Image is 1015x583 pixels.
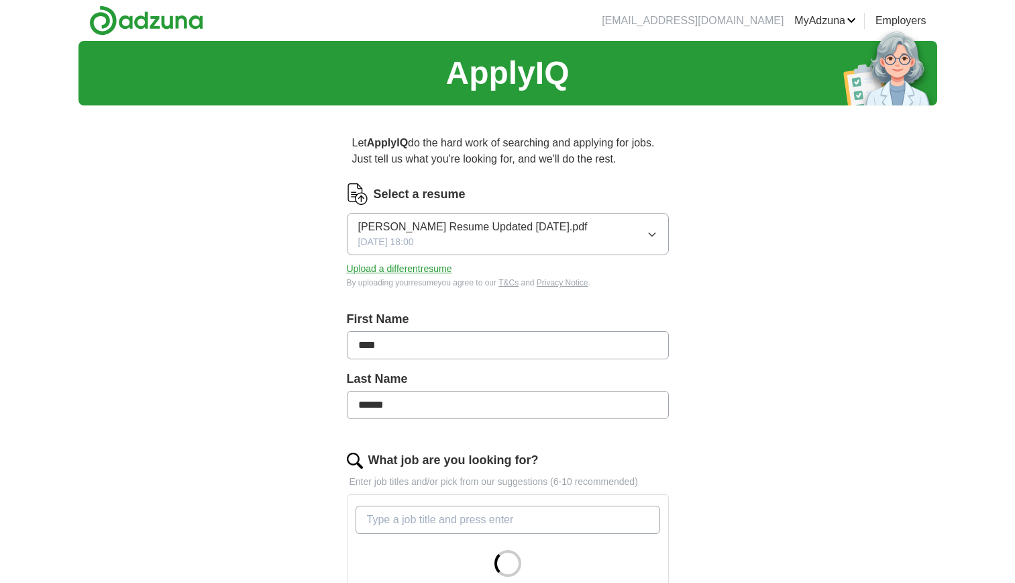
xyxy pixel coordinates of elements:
span: [PERSON_NAME] Resume Updated [DATE].pdf [358,219,588,235]
h1: ApplyIQ [445,49,569,97]
label: What job are you looking for? [368,451,539,469]
div: By uploading your resume you agree to our and . [347,277,669,289]
p: Enter job titles and/or pick from our suggestions (6-10 recommended) [347,475,669,489]
strong: ApplyIQ [367,137,408,148]
button: [PERSON_NAME] Resume Updated [DATE].pdf[DATE] 18:00 [347,213,669,255]
label: Last Name [347,370,669,388]
label: Select a resume [374,185,466,204]
button: Upload a differentresume [347,262,452,276]
a: T&Cs [498,278,519,287]
span: [DATE] 18:00 [358,235,414,249]
p: Let do the hard work of searching and applying for jobs. Just tell us what you're looking for, an... [347,130,669,173]
img: Adzuna logo [89,5,203,36]
label: First Name [347,310,669,328]
input: Type a job title and press enter [356,506,660,534]
img: search.png [347,453,363,469]
a: Privacy Notice [537,278,588,287]
a: Employers [875,13,926,29]
img: CV Icon [347,183,368,205]
li: [EMAIL_ADDRESS][DOMAIN_NAME] [602,13,784,29]
a: MyAdzuna [794,13,856,29]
